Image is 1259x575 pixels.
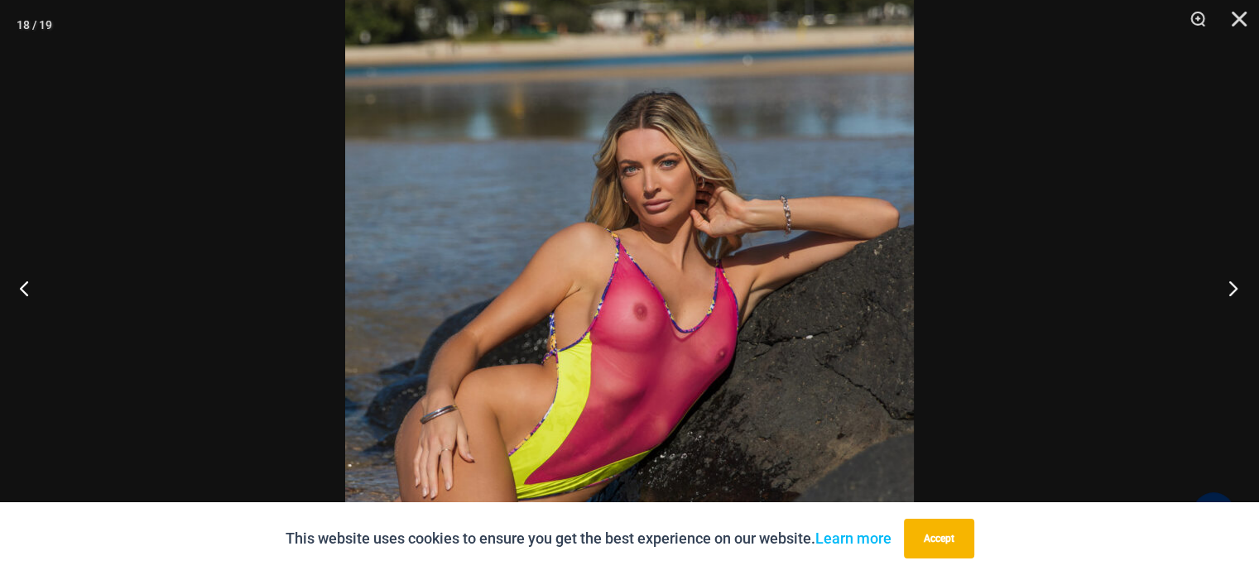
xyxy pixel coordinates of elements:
[904,519,974,558] button: Accept
[815,529,891,547] a: Learn more
[1197,247,1259,329] button: Next
[286,526,891,551] p: This website uses cookies to ensure you get the best experience on our website.
[17,12,52,37] div: 18 / 19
